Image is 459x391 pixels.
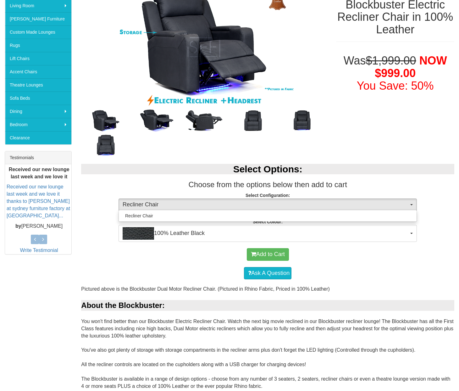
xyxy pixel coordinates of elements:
[233,164,302,174] b: Select Options:
[5,65,71,78] a: Accent Chairs
[357,79,434,92] font: You Save: 50%
[5,52,71,65] a: Lift Chairs
[7,184,70,218] a: Received our new lounge last week and we love it thanks to [PERSON_NAME] at sydney furniture fact...
[5,25,71,39] a: Custom Made Lounges
[123,201,409,209] span: Recliner Chair
[5,105,71,118] a: Dining
[119,225,417,242] button: 100% Leather Black100% Leather Black
[247,248,289,261] button: Add to Cart
[5,151,71,164] div: Testimonials
[20,248,58,253] a: Write Testimonial
[9,166,69,179] b: Received our new lounge last week and we love it
[5,118,71,131] a: Bedroom
[244,267,291,280] a: Ask A Question
[5,92,71,105] a: Sofa Beds
[5,78,71,92] a: Theatre Lounges
[15,223,21,228] b: by
[375,54,447,80] span: NOW $999.00
[5,12,71,25] a: [PERSON_NAME] Furniture
[81,300,454,311] div: About the Blockbuster:
[123,227,409,240] span: 100% Leather Black
[125,213,153,219] span: Recliner Chair
[253,219,283,224] strong: Select Colour:
[7,222,71,230] p: [PERSON_NAME]
[119,198,417,211] button: Recliner Chair
[81,181,454,189] h3: Choose from the options below then add to cart
[123,227,154,240] img: 100% Leather Black
[366,54,416,67] del: $1,999.00
[5,131,71,144] a: Clearance
[336,54,454,92] h1: Was
[246,193,290,198] strong: Select Configuration:
[5,39,71,52] a: Rugs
